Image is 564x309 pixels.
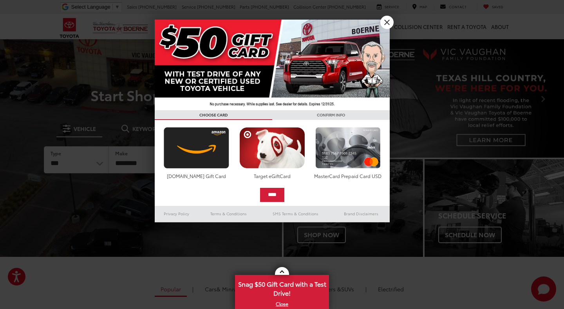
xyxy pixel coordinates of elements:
h3: CHOOSE CARD [155,110,272,120]
a: Privacy Policy [155,209,199,218]
h3: CONFIRM INFO [272,110,390,120]
div: [DOMAIN_NAME] Gift Card [162,173,231,179]
img: targetcard.png [237,127,307,169]
img: 42635_top_851395.jpg [155,20,390,110]
div: MasterCard Prepaid Card USD [313,173,383,179]
a: Brand Disclaimers [333,209,390,218]
img: mastercard.png [313,127,383,169]
a: SMS Terms & Conditions [258,209,333,218]
div: Target eGiftCard [237,173,307,179]
img: amazoncard.png [162,127,231,169]
span: Snag $50 Gift Card with a Test Drive! [236,276,328,300]
a: Terms & Conditions [199,209,258,218]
